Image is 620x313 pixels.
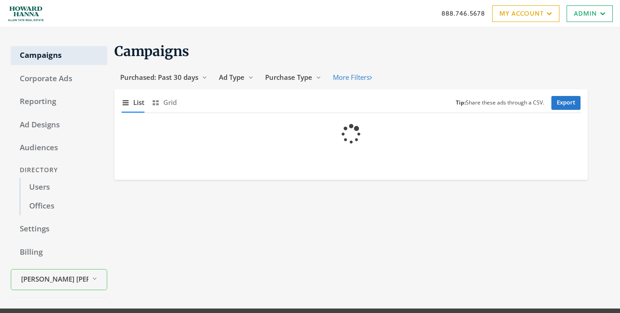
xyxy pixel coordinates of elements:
[7,2,44,25] img: Adwerx
[133,97,144,108] span: List
[11,269,107,290] button: [PERSON_NAME] [PERSON_NAME]
[20,197,107,216] a: Offices
[441,9,485,18] a: 888.746.5678
[327,69,378,86] button: More Filters
[163,97,177,108] span: Grid
[114,43,189,60] span: Campaigns
[492,5,559,22] a: My Account
[213,69,259,86] button: Ad Type
[152,93,177,112] button: Grid
[259,69,327,86] button: Purchase Type
[11,139,107,157] a: Audiences
[20,178,107,197] a: Users
[11,46,107,65] a: Campaigns
[11,162,107,178] div: Directory
[11,116,107,135] a: Ad Designs
[114,69,213,86] button: Purchased: Past 30 days
[456,99,466,106] b: Tip:
[265,73,312,82] span: Purchase Type
[11,70,107,88] a: Corporate Ads
[11,220,107,239] a: Settings
[122,93,144,112] button: List
[11,243,107,262] a: Billing
[11,92,107,111] a: Reporting
[567,5,613,22] a: Admin
[551,96,581,110] a: Export
[219,73,245,82] span: Ad Type
[21,274,88,284] span: [PERSON_NAME] [PERSON_NAME]
[456,99,544,107] small: Share these ads through a CSV.
[120,73,198,82] span: Purchased: Past 30 days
